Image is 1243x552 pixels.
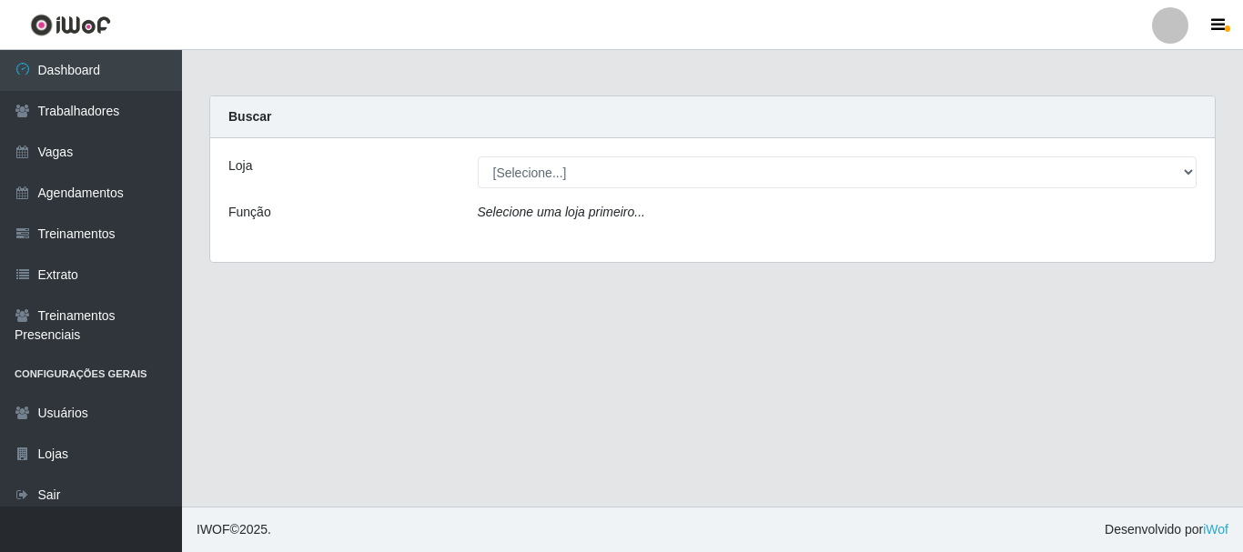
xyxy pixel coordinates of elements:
span: © 2025 . [197,520,271,539]
strong: Buscar [228,109,271,124]
label: Loja [228,156,252,176]
span: IWOF [197,522,230,537]
label: Função [228,203,271,222]
i: Selecione uma loja primeiro... [478,205,645,219]
span: Desenvolvido por [1105,520,1228,539]
a: iWof [1203,522,1228,537]
img: CoreUI Logo [30,14,111,36]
